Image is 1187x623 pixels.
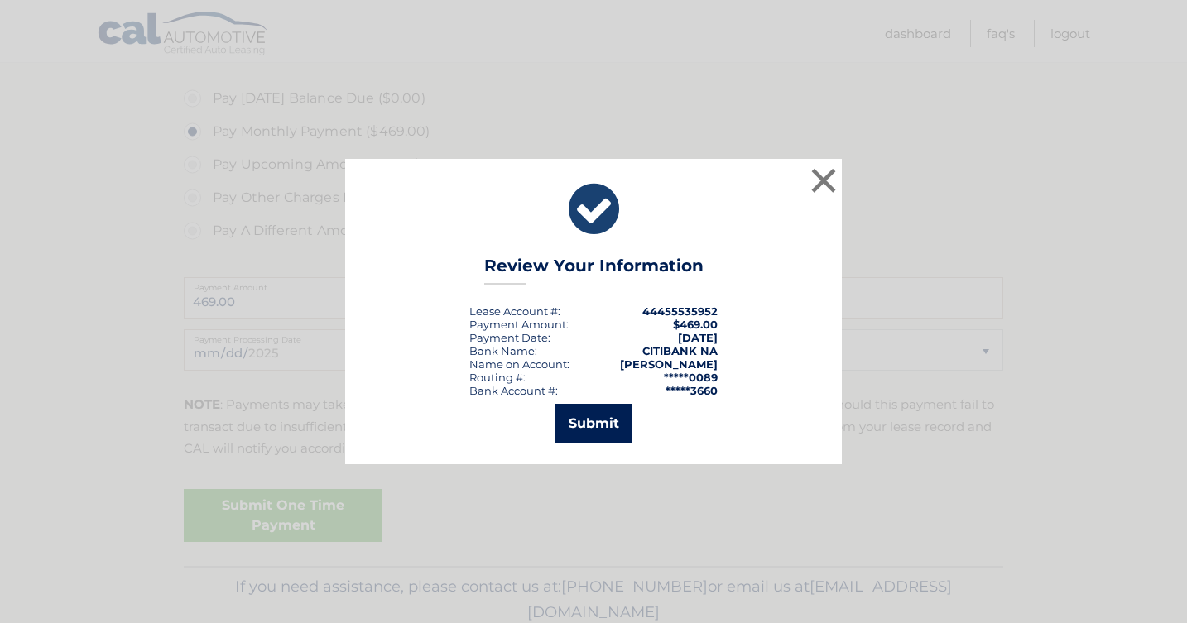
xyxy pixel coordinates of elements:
span: [DATE] [678,331,718,344]
span: $469.00 [673,318,718,331]
div: Bank Account #: [469,384,558,397]
strong: CITIBANK NA [642,344,718,357]
span: Payment Date [469,331,548,344]
h3: Review Your Information [484,256,704,285]
strong: [PERSON_NAME] [620,357,718,371]
strong: 44455535952 [642,304,718,318]
div: Name on Account: [469,357,569,371]
div: Bank Name: [469,344,537,357]
button: Submit [555,404,632,443]
div: Lease Account #: [469,304,560,318]
div: Payment Amount: [469,318,569,331]
div: Routing #: [469,371,526,384]
div: : [469,331,550,344]
button: × [807,164,840,197]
